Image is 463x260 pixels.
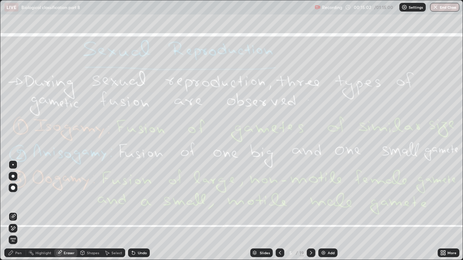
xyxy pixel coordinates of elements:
p: Recording [322,5,342,10]
div: / [296,251,298,255]
div: Highlight [35,251,51,255]
div: Slides [260,251,270,255]
div: Shapes [87,251,99,255]
div: Add [328,251,335,255]
span: Erase all [9,238,17,242]
p: Biological classification part 8 [21,4,80,10]
img: add-slide-button [320,250,326,256]
p: LIVE [7,4,16,10]
button: End Class [430,3,459,12]
div: 19 [300,250,304,256]
div: Select [111,251,122,255]
div: Undo [138,251,147,255]
div: Eraser [64,251,75,255]
img: end-class-cross [433,4,438,10]
p: Settings [409,5,423,9]
div: Pen [15,251,22,255]
img: recording.375f2c34.svg [315,4,320,10]
img: class-settings-icons [402,4,407,10]
div: 5 [287,251,294,255]
div: More [447,251,456,255]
